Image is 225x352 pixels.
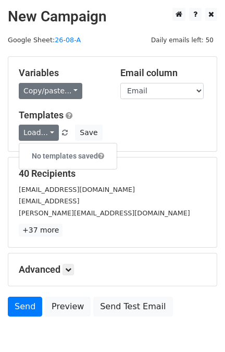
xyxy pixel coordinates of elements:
a: Templates [19,110,64,120]
a: Send Test Email [93,297,172,317]
h5: Variables [19,67,105,79]
small: [EMAIL_ADDRESS] [19,197,79,205]
h5: Advanced [19,264,206,275]
small: [PERSON_NAME][EMAIL_ADDRESS][DOMAIN_NAME] [19,209,190,217]
h5: Email column [120,67,206,79]
a: Daily emails left: 50 [147,36,217,44]
a: Copy/paste... [19,83,82,99]
a: 26-08-A [55,36,81,44]
h2: New Campaign [8,8,217,26]
a: Preview [45,297,91,317]
span: Daily emails left: 50 [147,34,217,46]
h5: 40 Recipients [19,168,206,179]
a: Send [8,297,42,317]
a: Load... [19,125,59,141]
a: +37 more [19,224,63,237]
h6: No templates saved [19,148,117,165]
button: Save [75,125,102,141]
small: Google Sheet: [8,36,81,44]
small: [EMAIL_ADDRESS][DOMAIN_NAME] [19,186,135,193]
iframe: Chat Widget [173,302,225,352]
